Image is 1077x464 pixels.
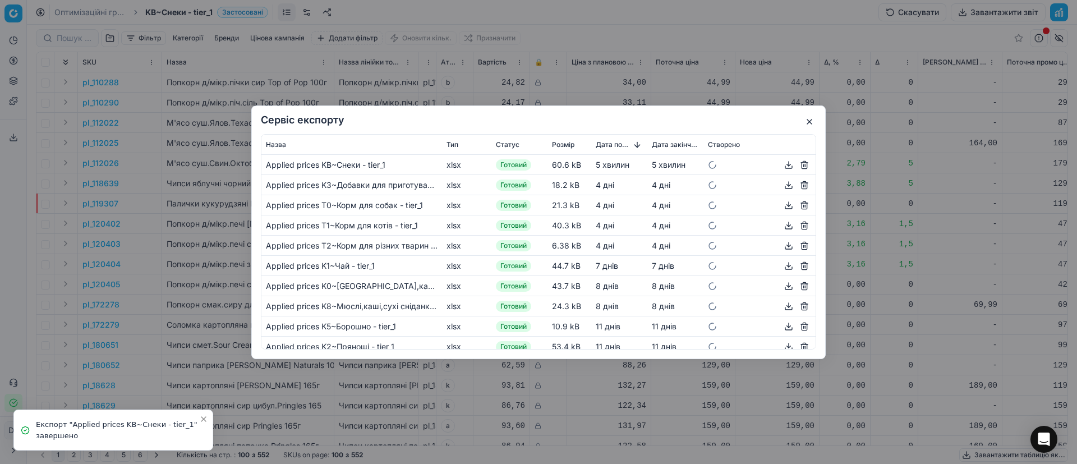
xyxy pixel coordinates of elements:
[596,321,620,330] span: 11 днів
[496,281,531,292] span: Готовий
[596,341,620,351] span: 11 днів
[632,139,643,150] button: Sorted by Дата початку descending
[652,260,674,270] span: 7 днів
[596,301,619,310] span: 8 днів
[596,180,614,189] span: 4 днi
[652,281,675,290] span: 8 днів
[596,200,614,209] span: 4 днi
[496,321,531,332] span: Готовий
[266,320,438,332] div: Applied prices K5~Борошно - tier_1
[447,341,487,352] div: xlsx
[447,179,487,190] div: xlsx
[652,321,676,330] span: 11 днів
[596,260,618,270] span: 7 днів
[652,240,670,250] span: 4 днi
[496,301,531,312] span: Готовий
[596,240,614,250] span: 4 днi
[496,140,519,149] span: Статус
[708,140,740,149] span: Створено
[266,341,438,352] div: Applied prices K2~Прянощі - tier_1
[596,281,619,290] span: 8 днів
[266,179,438,190] div: Applied prices K3~Добавки для приготування їжі - tier_1
[447,320,487,332] div: xlsx
[447,159,487,170] div: xlsx
[496,240,531,251] span: Готовий
[496,159,531,171] span: Готовий
[447,300,487,311] div: xlsx
[552,140,574,149] span: Розмір
[552,300,587,311] div: 24.3 kB
[596,220,614,229] span: 4 днi
[266,219,438,231] div: Applied prices T1~Корм для котів - tier_1
[552,280,587,291] div: 43.7 kB
[266,260,438,271] div: Applied prices K1~Чай - tier_1
[552,179,587,190] div: 18.2 kB
[552,199,587,210] div: 21.3 kB
[447,219,487,231] div: xlsx
[652,200,670,209] span: 4 днi
[596,159,629,169] span: 5 хвилин
[652,341,676,351] span: 11 днів
[652,220,670,229] span: 4 днi
[447,140,458,149] span: Тип
[447,280,487,291] div: xlsx
[266,199,438,210] div: Applied prices T0~Корм для собак - tier_1
[447,240,487,251] div: xlsx
[652,140,699,149] span: Дата закінчення
[552,219,587,231] div: 40.3 kB
[552,320,587,332] div: 10.9 kB
[447,260,487,271] div: xlsx
[496,180,531,191] span: Готовий
[652,159,685,169] span: 5 хвилин
[552,341,587,352] div: 53.4 kB
[552,260,587,271] div: 44.7 kB
[266,300,438,311] div: Applied prices K8~Мюслі,каші,сухі сніданки,пластівці - tier_1
[447,199,487,210] div: xlsx
[496,220,531,231] span: Готовий
[652,301,675,310] span: 8 днів
[261,115,816,125] h2: Сервіс експорту
[652,180,670,189] span: 4 днi
[266,159,438,170] div: Applied prices KB~Снеки - tier_1
[496,200,531,211] span: Готовий
[596,140,632,149] span: Дата початку
[496,341,531,352] span: Готовий
[266,240,438,251] div: Applied prices T2~Корм для різних тварин - tier_1
[266,280,438,291] div: Applied prices K0~[GEOGRAPHIC_DATA],какао - tier_1
[552,240,587,251] div: 6.38 kB
[552,159,587,170] div: 60.6 kB
[266,140,286,149] span: Назва
[496,260,531,272] span: Готовий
